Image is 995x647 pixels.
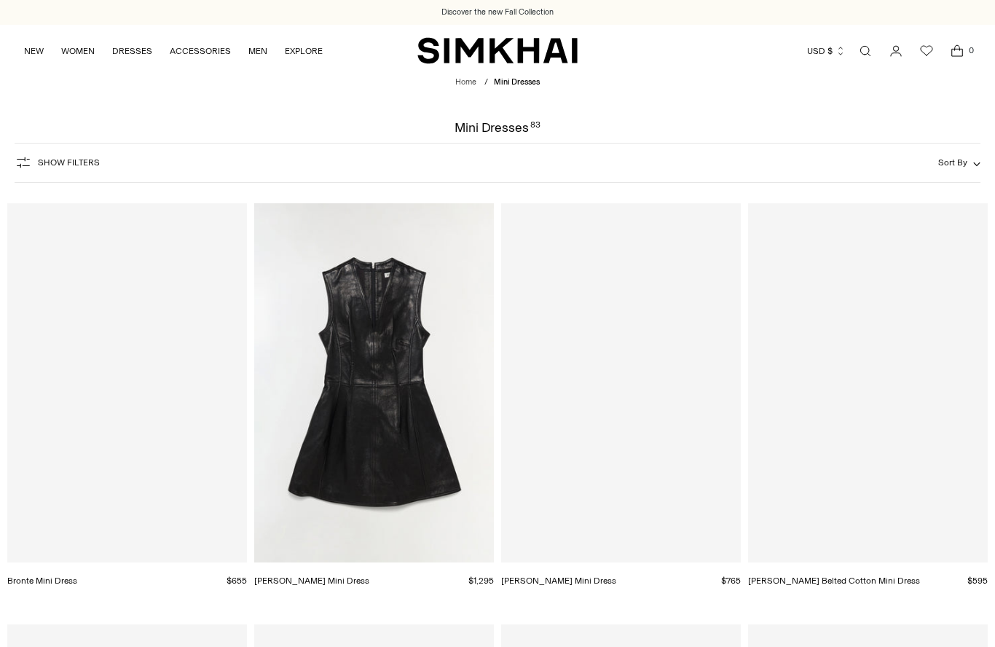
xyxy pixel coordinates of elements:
a: Go to the account page [881,36,911,66]
button: Show Filters [15,151,100,174]
a: [PERSON_NAME] Belted Cotton Mini Dress [748,576,920,586]
a: WOMEN [61,35,95,67]
a: ACCESSORIES [170,35,231,67]
a: Audrina Jacquard Mini Dress [501,203,741,563]
a: [PERSON_NAME] Mini Dress [254,576,369,586]
span: $765 [721,576,741,586]
a: Home [455,77,476,87]
a: NEW [24,35,44,67]
a: Adler Belted Cotton Mini Dress [748,203,988,563]
a: Open cart modal [943,36,972,66]
a: [PERSON_NAME] Mini Dress [501,576,616,586]
span: Show Filters [38,157,100,168]
button: Sort By [938,154,980,170]
span: 0 [964,44,978,57]
a: Open search modal [851,36,880,66]
span: $655 [227,576,247,586]
button: USD $ [807,35,846,67]
span: $595 [967,576,988,586]
a: Bronte Mini Dress [7,203,247,563]
div: 83 [530,121,540,134]
div: / [484,77,488,89]
span: Mini Dresses [494,77,540,87]
h1: Mini Dresses [455,121,540,134]
a: Discover the new Fall Collection [441,7,554,18]
nav: breadcrumbs [455,77,540,89]
a: Juliette Leather Mini Dress [254,203,494,563]
span: $1,295 [468,576,494,586]
a: Bronte Mini Dress [7,576,77,586]
a: EXPLORE [285,35,323,67]
a: MEN [248,35,267,67]
a: SIMKHAI [417,36,578,65]
span: Sort By [938,157,967,168]
a: Wishlist [912,36,941,66]
a: DRESSES [112,35,152,67]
